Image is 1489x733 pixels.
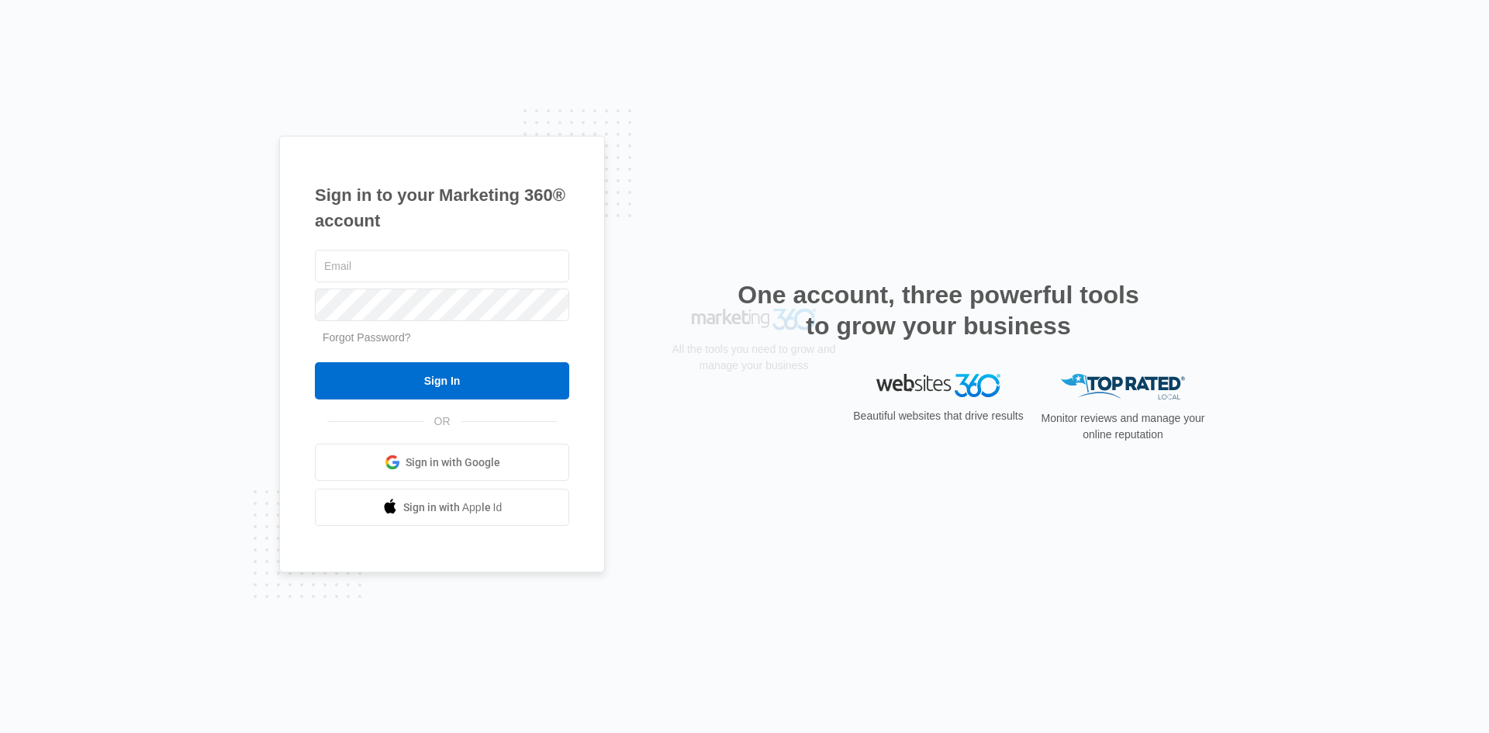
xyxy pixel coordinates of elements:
[315,250,569,282] input: Email
[692,374,816,396] img: Marketing 360
[852,408,1025,424] p: Beautiful websites that drive results
[667,406,841,439] p: All the tools you need to grow and manage your business
[315,489,569,526] a: Sign in with Apple Id
[315,182,569,233] h1: Sign in to your Marketing 360® account
[403,500,503,516] span: Sign in with Apple Id
[406,455,500,471] span: Sign in with Google
[733,279,1144,341] h2: One account, three powerful tools to grow your business
[315,444,569,481] a: Sign in with Google
[1036,410,1210,443] p: Monitor reviews and manage your online reputation
[323,331,411,344] a: Forgot Password?
[423,413,461,430] span: OR
[315,362,569,399] input: Sign In
[876,374,1000,396] img: Websites 360
[1061,374,1185,399] img: Top Rated Local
